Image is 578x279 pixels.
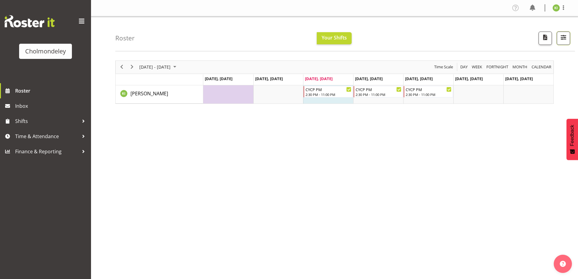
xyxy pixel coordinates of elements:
span: Time Scale [434,63,454,71]
div: 2:30 PM - 11:00 PM [306,92,351,97]
div: CYCP PM [406,86,451,92]
span: calendar [531,63,552,71]
span: [DATE], [DATE] [205,76,232,81]
span: Time & Attendance [15,132,79,141]
div: Cholmondeley [25,47,66,56]
span: Fortnight [486,63,509,71]
div: Timeline Week of September 24, 2025 [115,60,554,104]
span: Inbox [15,101,88,111]
div: 2:30 PM - 11:00 PM [356,92,401,97]
span: Finance & Reporting [15,147,79,156]
span: Day [460,63,468,71]
div: next period [127,61,137,73]
div: CYCP PM [356,86,401,92]
img: help-xxl-2.png [560,261,566,267]
button: Timeline Day [459,63,469,71]
button: Your Shifts [317,32,352,44]
a: [PERSON_NAME] [130,90,168,97]
img: Rosterit website logo [5,15,55,27]
td: Kate Inwood resource [116,85,203,104]
button: Download a PDF of the roster according to the set date range. [539,32,552,45]
span: Week [471,63,483,71]
span: Shifts [15,117,79,126]
button: Fortnight [485,63,509,71]
div: 2:30 PM - 11:00 PM [406,92,451,97]
button: Month [531,63,553,71]
div: September 22 - 28, 2025 [137,61,180,73]
div: Kate Inwood"s event - CYCP PM Begin From Thursday, September 25, 2025 at 2:30:00 PM GMT+12:00 End... [353,86,403,97]
button: Time Scale [433,63,454,71]
table: Timeline Week of September 24, 2025 [203,85,553,104]
span: [DATE], [DATE] [255,76,283,81]
button: Next [128,63,136,71]
span: Your Shifts [322,34,347,41]
div: Kate Inwood"s event - CYCP PM Begin From Wednesday, September 24, 2025 at 2:30:00 PM GMT+12:00 En... [303,86,353,97]
div: previous period [117,61,127,73]
button: Filter Shifts [557,32,570,45]
span: [DATE], [DATE] [455,76,483,81]
button: Feedback - Show survey [566,119,578,160]
h4: Roster [115,35,135,42]
span: [DATE], [DATE] [405,76,433,81]
span: Month [512,63,528,71]
span: [DATE], [DATE] [505,76,533,81]
span: [DATE], [DATE] [355,76,383,81]
button: Timeline Week [471,63,483,71]
div: CYCP PM [306,86,351,92]
div: Kate Inwood"s event - CYCP PM Begin From Friday, September 26, 2025 at 2:30:00 PM GMT+12:00 Ends ... [404,86,453,97]
span: Roster [15,86,88,95]
button: Timeline Month [512,63,529,71]
button: Previous [118,63,126,71]
img: kate-inwood10942.jpg [553,4,560,12]
span: [DATE] - [DATE] [139,63,171,71]
button: September 2025 [138,63,179,71]
span: Feedback [570,125,575,146]
span: [DATE], [DATE] [305,76,333,81]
